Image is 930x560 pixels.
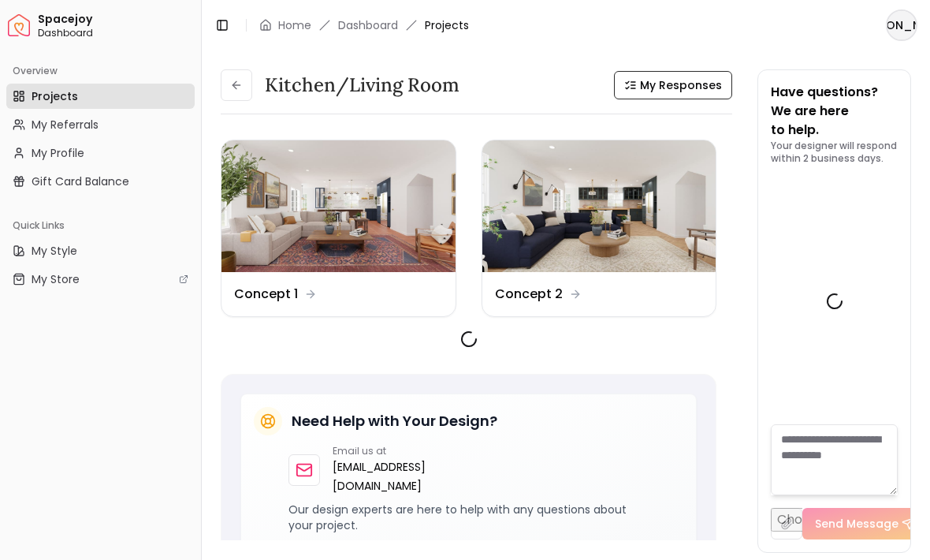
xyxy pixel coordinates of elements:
dd: Concept 1 [234,285,298,304]
dd: Concept 2 [495,285,563,304]
div: Overview [6,58,195,84]
span: Dashboard [38,27,195,39]
a: Concept 2Concept 2 [482,140,717,317]
a: [EMAIL_ADDRESS][DOMAIN_NAME] [333,457,426,495]
p: Have questions? We are here to help. [771,83,898,140]
a: Spacejoy [8,14,30,36]
div: Quick Links [6,213,195,238]
img: Concept 2 [482,140,716,272]
span: Projects [32,88,78,104]
img: Spacejoy Logo [8,14,30,36]
h3: Kitchen/Living Room [265,73,459,98]
a: My Referrals [6,112,195,137]
span: My Style [32,243,77,259]
button: My Responses [614,71,732,99]
span: My Referrals [32,117,99,133]
nav: breadcrumb [259,17,469,33]
span: My Responses [640,77,722,93]
span: Projects [425,17,469,33]
span: [PERSON_NAME] [887,11,916,39]
img: Concept 1 [221,140,456,272]
a: Gift Card Balance [6,169,195,194]
h5: Need Help with Your Design? [292,410,497,432]
a: Dashboard [338,17,398,33]
a: My Profile [6,140,195,166]
span: Spacejoy [38,13,195,27]
a: My Style [6,238,195,263]
p: Your designer will respond within 2 business days. [771,140,898,165]
p: Email us at [333,445,426,457]
button: [PERSON_NAME] [886,9,917,41]
p: Our design experts are here to help with any questions about your project. [288,502,683,533]
a: Concept 1Concept 1 [221,140,456,317]
span: Gift Card Balance [32,174,129,189]
span: My Store [32,271,80,287]
a: My Store [6,267,195,292]
span: My Profile [32,145,84,161]
a: Projects [6,84,195,109]
a: Home [278,17,311,33]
